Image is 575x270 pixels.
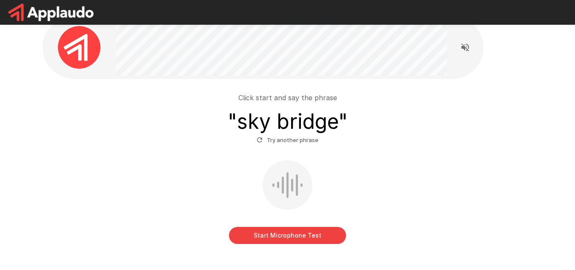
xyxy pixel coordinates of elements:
[229,227,346,244] button: Start Microphone Test
[58,26,100,69] img: applaudo_avatar.png
[238,93,337,103] p: Click start and say the phrase
[228,110,348,134] h3: " sky bridge "
[255,134,320,147] button: Try another phrase
[457,39,474,56] button: Read questions aloud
